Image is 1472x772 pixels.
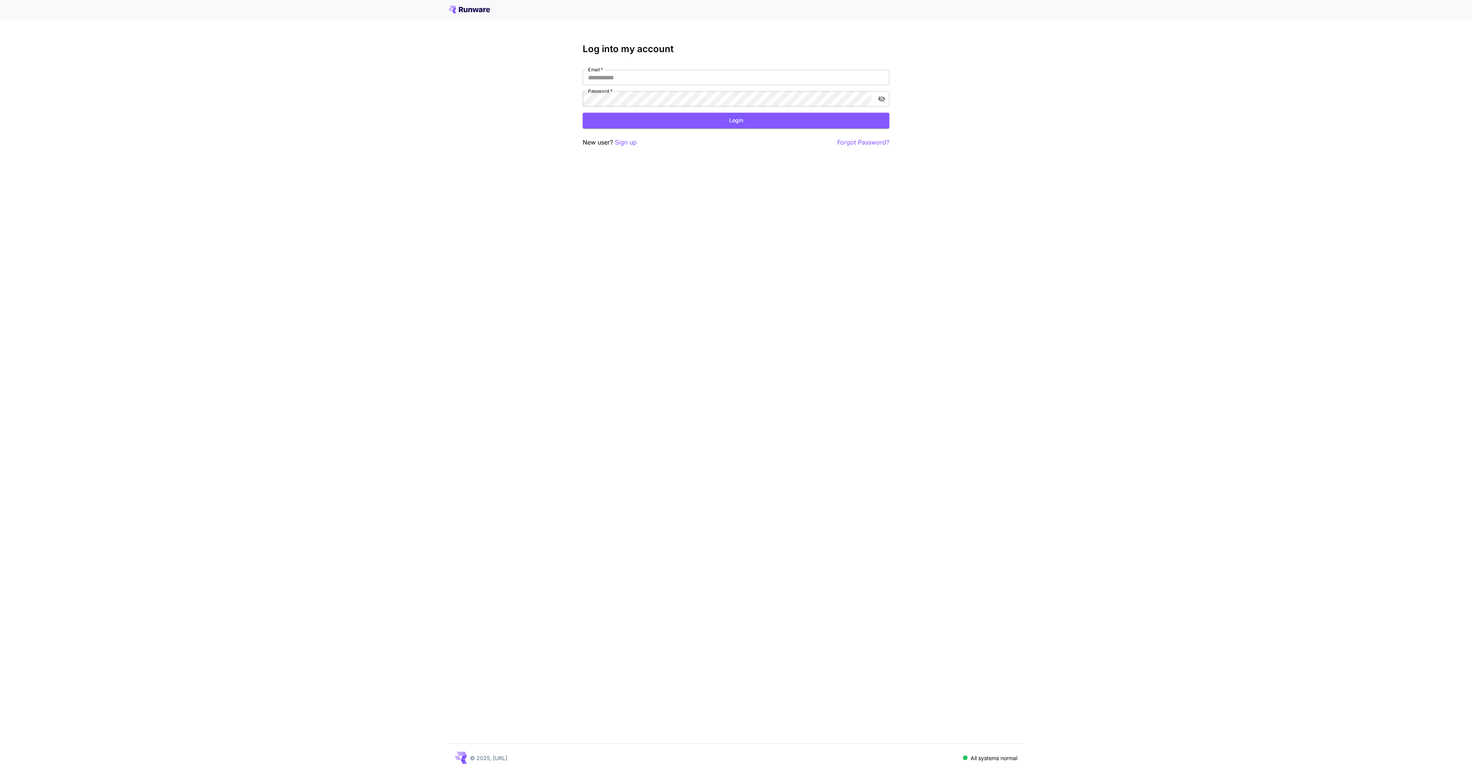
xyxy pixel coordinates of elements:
[971,754,1017,762] p: All systems normal
[837,138,889,147] button: Forgot Password?
[583,44,889,54] h3: Log into my account
[583,138,637,147] p: New user?
[875,92,889,106] button: toggle password visibility
[588,88,613,94] label: Password
[615,138,637,147] button: Sign up
[583,113,889,128] button: Login
[470,754,507,762] p: © 2025, [URL]
[588,66,603,73] label: Email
